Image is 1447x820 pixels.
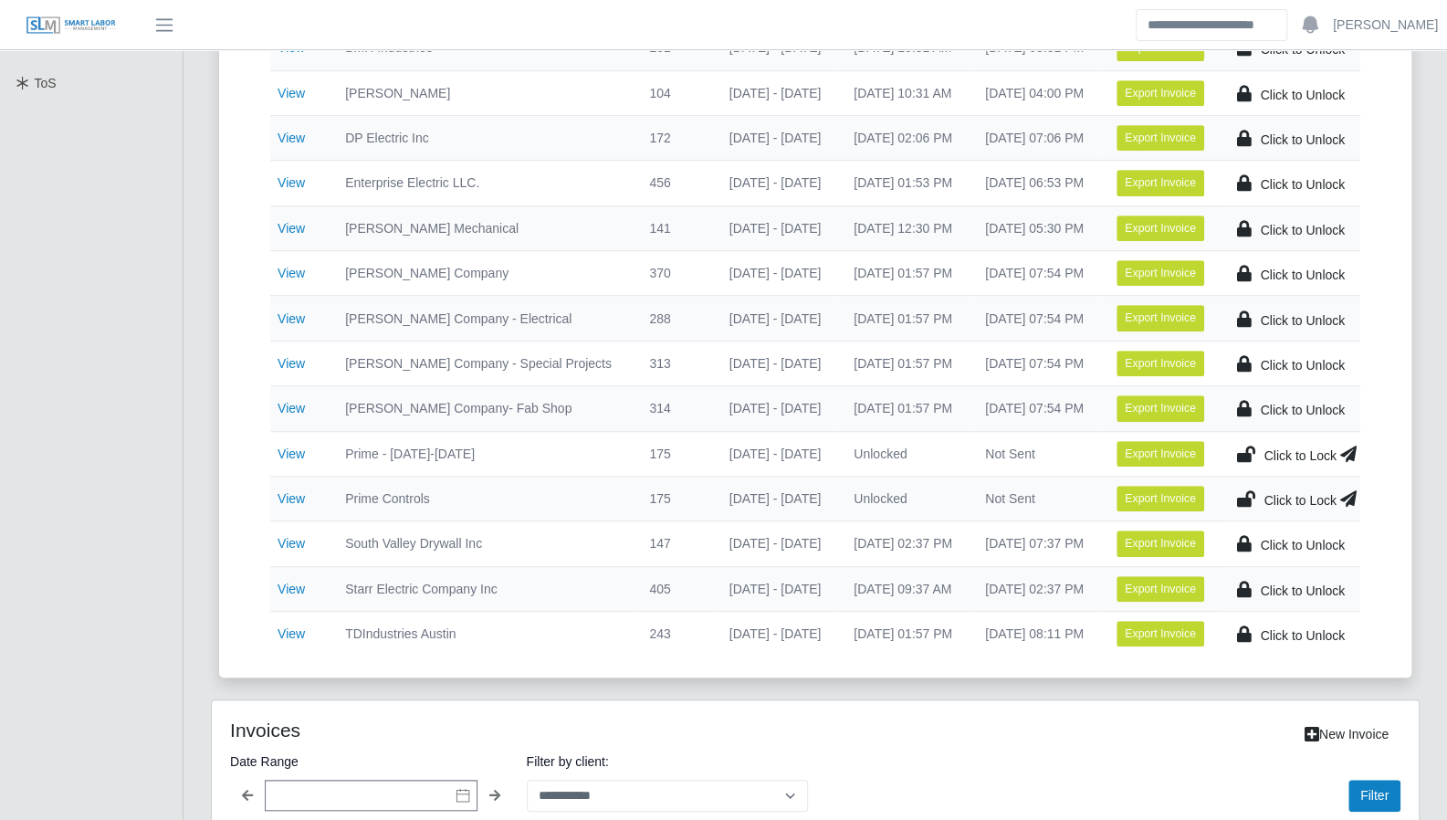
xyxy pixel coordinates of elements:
[330,521,634,566] td: South Valley Drywall Inc
[970,386,1102,431] td: [DATE] 07:54 PM
[1260,313,1345,328] span: Click to Unlock
[970,566,1102,611] td: [DATE] 02:37 PM
[330,296,634,341] td: [PERSON_NAME] Company - Electrical
[839,161,970,205] td: [DATE] 01:53 PM
[1117,80,1204,106] button: Export Invoice
[715,161,839,205] td: [DATE] - [DATE]
[970,251,1102,296] td: [DATE] 07:54 PM
[715,251,839,296] td: [DATE] - [DATE]
[230,751,512,773] label: Date Range
[330,70,634,115] td: [PERSON_NAME]
[839,476,970,520] td: Unlocked
[1117,260,1204,286] button: Export Invoice
[839,115,970,160] td: [DATE] 02:06 PM
[1293,719,1400,751] a: New Invoice
[330,566,634,611] td: Starr Electric Company Inc
[1117,305,1204,331] button: Export Invoice
[839,70,970,115] td: [DATE] 10:31 AM
[1117,621,1204,647] button: Export Invoice
[715,70,839,115] td: [DATE] - [DATE]
[35,76,57,90] span: ToS
[1348,780,1400,812] button: Filter
[278,131,305,145] a: View
[715,431,839,476] td: [DATE] - [DATE]
[1333,16,1438,35] a: [PERSON_NAME]
[839,521,970,566] td: [DATE] 02:37 PM
[278,626,305,641] a: View
[634,161,714,205] td: 456
[278,221,305,236] a: View
[1260,583,1345,598] span: Click to Unlock
[634,521,714,566] td: 147
[970,476,1102,520] td: Not Sent
[634,296,714,341] td: 288
[1117,576,1204,602] button: Export Invoice
[1117,351,1204,376] button: Export Invoice
[715,612,839,657] td: [DATE] - [DATE]
[634,341,714,385] td: 313
[970,341,1102,385] td: [DATE] 07:54 PM
[1260,223,1345,237] span: Click to Unlock
[715,476,839,520] td: [DATE] - [DATE]
[970,521,1102,566] td: [DATE] 07:37 PM
[1260,132,1345,147] span: Click to Unlock
[1117,216,1204,241] button: Export Invoice
[634,612,714,657] td: 243
[330,115,634,160] td: DP Electric Inc
[26,16,117,36] img: SLM Logo
[715,341,839,385] td: [DATE] - [DATE]
[278,582,305,596] a: View
[1260,177,1345,192] span: Click to Unlock
[278,401,305,415] a: View
[527,751,809,773] label: Filter by client:
[278,536,305,551] a: View
[634,205,714,250] td: 141
[715,521,839,566] td: [DATE] - [DATE]
[330,161,634,205] td: Enterprise Electric LLC.
[839,386,970,431] td: [DATE] 01:57 PM
[839,205,970,250] td: [DATE] 12:30 PM
[634,476,714,520] td: 175
[1117,531,1204,556] button: Export Invoice
[1136,9,1287,41] input: Search
[330,431,634,476] td: Prime - [DATE]-[DATE]
[839,341,970,385] td: [DATE] 01:57 PM
[715,386,839,431] td: [DATE] - [DATE]
[1264,448,1336,463] span: Click to Lock
[278,86,305,100] a: View
[634,70,714,115] td: 104
[634,566,714,611] td: 405
[839,612,970,657] td: [DATE] 01:57 PM
[970,612,1102,657] td: [DATE] 08:11 PM
[278,356,305,371] a: View
[330,251,634,296] td: [PERSON_NAME] Company
[278,266,305,280] a: View
[970,431,1102,476] td: Not Sent
[715,566,839,611] td: [DATE] - [DATE]
[330,476,634,520] td: Prime Controls
[634,115,714,160] td: 172
[330,205,634,250] td: [PERSON_NAME] Mechanical
[839,251,970,296] td: [DATE] 01:57 PM
[970,115,1102,160] td: [DATE] 07:06 PM
[278,447,305,461] a: View
[634,386,714,431] td: 314
[715,115,839,160] td: [DATE] - [DATE]
[278,491,305,506] a: View
[1260,268,1345,282] span: Click to Unlock
[1260,403,1345,417] span: Click to Unlock
[1117,395,1204,421] button: Export Invoice
[1117,170,1204,195] button: Export Invoice
[839,566,970,611] td: [DATE] 09:37 AM
[634,251,714,296] td: 370
[1260,88,1345,102] span: Click to Unlock
[970,161,1102,205] td: [DATE] 06:53 PM
[1117,486,1204,511] button: Export Invoice
[970,296,1102,341] td: [DATE] 07:54 PM
[330,386,634,431] td: [PERSON_NAME] Company- Fab Shop
[1117,125,1204,151] button: Export Invoice
[715,205,839,250] td: [DATE] - [DATE]
[330,612,634,657] td: TDIndustries Austin
[1260,538,1345,552] span: Click to Unlock
[1264,493,1336,508] span: Click to Lock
